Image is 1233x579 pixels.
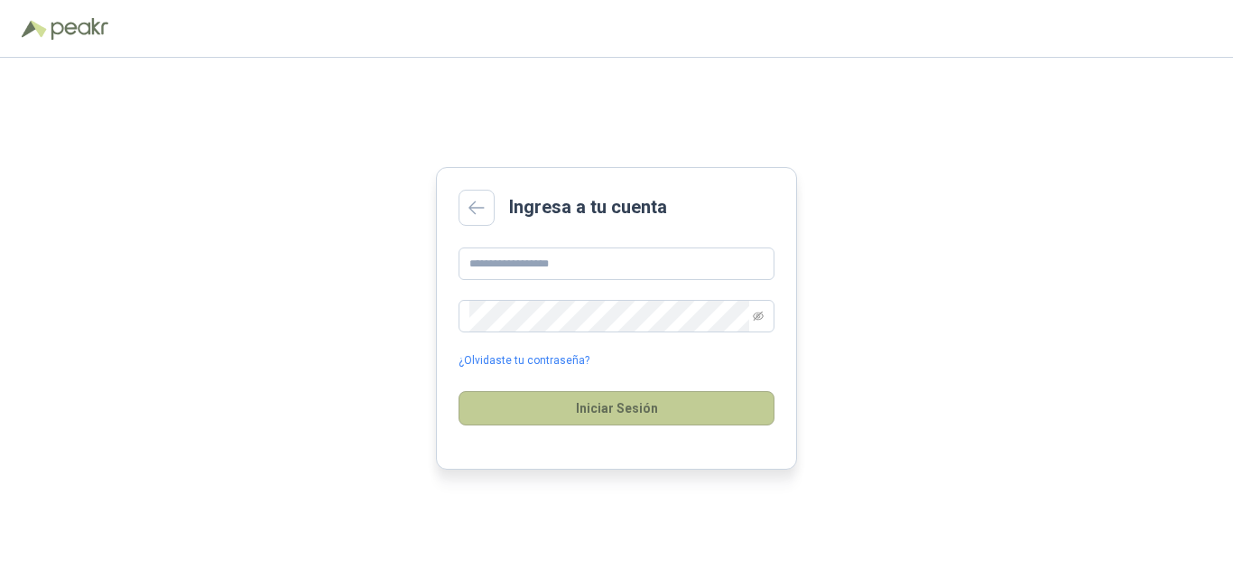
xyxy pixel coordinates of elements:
img: Peakr [51,18,108,40]
h2: Ingresa a tu cuenta [509,193,667,221]
button: Iniciar Sesión [459,391,774,425]
a: ¿Olvidaste tu contraseña? [459,352,589,369]
img: Logo [22,20,47,38]
span: eye-invisible [753,311,764,322]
